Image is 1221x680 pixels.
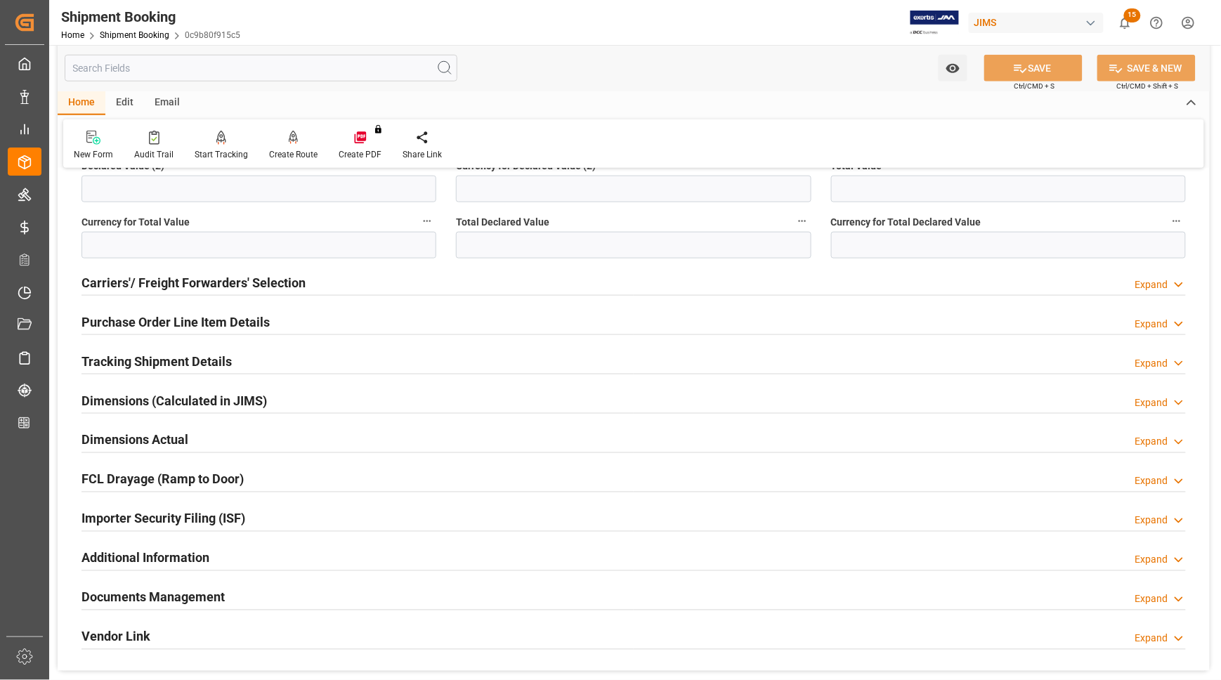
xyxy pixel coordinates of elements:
[1135,632,1168,646] div: Expand
[81,215,190,230] span: Currency for Total Value
[58,91,105,115] div: Home
[1097,55,1196,81] button: SAVE & NEW
[831,215,981,230] span: Currency for Total Declared Value
[134,148,174,161] div: Audit Trail
[81,549,209,568] h2: Additional Information
[418,212,436,230] button: Currency for Total Value
[969,9,1109,36] button: JIMS
[984,55,1083,81] button: SAVE
[1109,7,1141,39] button: show 15 new notifications
[1141,7,1173,39] button: Help Center
[403,148,442,161] div: Share Link
[1135,435,1168,450] div: Expand
[81,588,225,607] h2: Documents Management
[61,30,84,40] a: Home
[81,352,232,371] h2: Tracking Shipment Details
[74,148,113,161] div: New Form
[1135,553,1168,568] div: Expand
[81,509,245,528] h2: Importer Security Filing (ISF)
[1117,81,1179,91] span: Ctrl/CMD + Shift + S
[269,148,318,161] div: Create Route
[81,431,188,450] h2: Dimensions Actual
[1135,514,1168,528] div: Expand
[81,273,306,292] h2: Carriers'/ Freight Forwarders' Selection
[144,91,190,115] div: Email
[61,6,240,27] div: Shipment Booking
[65,55,457,81] input: Search Fields
[910,11,959,35] img: Exertis%20JAM%20-%20Email%20Logo.jpg_1722504956.jpg
[1135,317,1168,332] div: Expand
[456,215,549,230] span: Total Declared Value
[81,313,270,332] h2: Purchase Order Line Item Details
[1135,474,1168,489] div: Expand
[1135,356,1168,371] div: Expand
[1124,8,1141,22] span: 15
[81,470,244,489] h2: FCL Drayage (Ramp to Door)
[195,148,248,161] div: Start Tracking
[969,13,1104,33] div: JIMS
[939,55,967,81] button: open menu
[81,391,267,410] h2: Dimensions (Calculated in JIMS)
[105,91,144,115] div: Edit
[81,627,150,646] h2: Vendor Link
[100,30,169,40] a: Shipment Booking
[1135,277,1168,292] div: Expand
[1014,81,1055,91] span: Ctrl/CMD + S
[1135,592,1168,607] div: Expand
[1168,212,1186,230] button: Currency for Total Declared Value
[793,212,811,230] button: Total Declared Value
[1135,395,1168,410] div: Expand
